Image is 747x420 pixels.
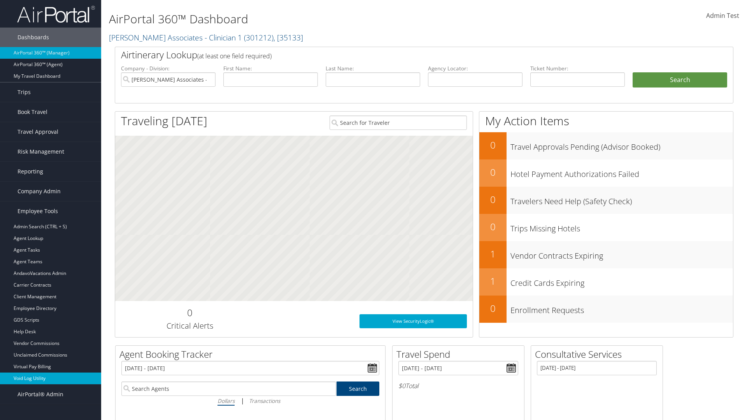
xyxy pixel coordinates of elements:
[119,348,385,361] h2: Agent Booking Tracker
[510,301,733,316] h3: Enrollment Requests
[479,166,507,179] h2: 0
[18,28,49,47] span: Dashboards
[479,302,507,315] h2: 0
[217,397,235,404] i: Dollars
[396,348,524,361] h2: Travel Spend
[479,247,507,261] h2: 1
[326,65,420,72] label: Last Name:
[535,348,663,361] h2: Consultative Services
[109,11,529,27] h1: AirPortal 360™ Dashboard
[121,113,207,129] h1: Traveling [DATE]
[706,11,739,20] span: Admin Test
[479,214,733,241] a: 0Trips Missing Hotels
[121,65,216,72] label: Company - Division:
[197,52,272,60] span: (at least one field required)
[18,122,58,142] span: Travel Approval
[223,65,318,72] label: First Name:
[479,187,733,214] a: 0Travelers Need Help (Safety Check)
[428,65,523,72] label: Agency Locator:
[398,381,518,390] h6: Total
[359,314,467,328] a: View SecurityLogic®
[510,138,733,152] h3: Travel Approvals Pending (Advisor Booked)
[121,48,676,61] h2: Airtinerary Lookup
[479,268,733,296] a: 1Credit Cards Expiring
[18,102,47,122] span: Book Travel
[330,115,467,130] input: Search for Traveler
[244,32,274,43] span: ( 301212 )
[530,65,625,72] label: Ticket Number:
[510,247,733,261] h3: Vendor Contracts Expiring
[479,296,733,323] a: 0Enrollment Requests
[18,201,58,221] span: Employee Tools
[479,159,733,187] a: 0Hotel Payment Authorizations Failed
[510,192,733,207] h3: Travelers Need Help (Safety Check)
[706,4,739,28] a: Admin Test
[479,220,507,233] h2: 0
[479,275,507,288] h2: 1
[249,397,280,404] i: Transactions
[337,381,380,396] a: Search
[18,162,43,181] span: Reporting
[121,306,258,319] h2: 0
[18,182,61,201] span: Company Admin
[17,5,95,23] img: airportal-logo.png
[18,385,63,404] span: AirPortal® Admin
[479,113,733,129] h1: My Action Items
[274,32,303,43] span: , [ 35133 ]
[121,320,258,331] h3: Critical Alerts
[479,193,507,206] h2: 0
[398,381,405,390] span: $0
[479,138,507,152] h2: 0
[479,132,733,159] a: 0Travel Approvals Pending (Advisor Booked)
[510,274,733,289] h3: Credit Cards Expiring
[633,72,727,88] button: Search
[479,241,733,268] a: 1Vendor Contracts Expiring
[121,381,336,396] input: Search Agents
[18,82,31,102] span: Trips
[121,396,379,406] div: |
[510,165,733,180] h3: Hotel Payment Authorizations Failed
[18,142,64,161] span: Risk Management
[109,32,303,43] a: [PERSON_NAME] Associates - Clinician 1
[510,219,733,234] h3: Trips Missing Hotels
